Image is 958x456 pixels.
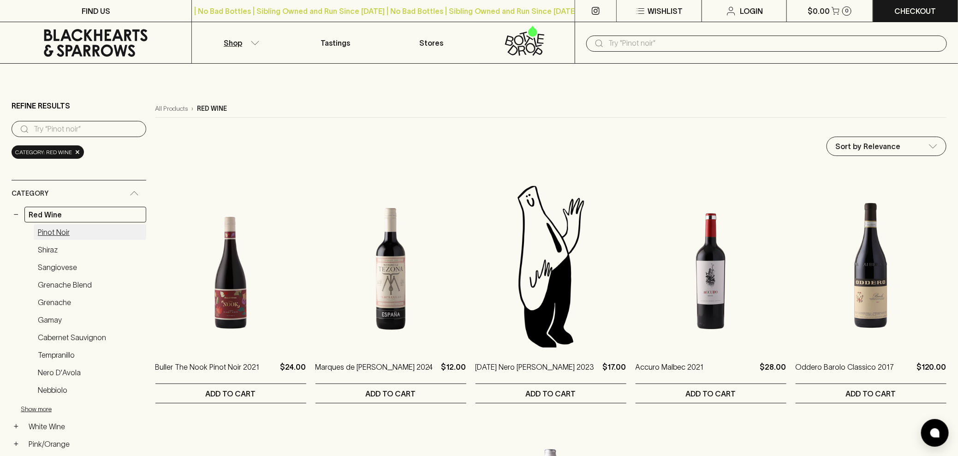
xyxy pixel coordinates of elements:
[34,347,146,363] a: Tempranillo
[192,22,287,63] button: Shop
[636,361,704,384] a: Accuro Malbec 2021
[206,388,256,399] p: ADD TO CART
[895,6,936,17] p: Checkout
[526,388,576,399] p: ADD TO CART
[383,22,479,63] a: Stores
[846,388,896,399] p: ADD TO CART
[476,361,595,384] a: [DATE] Nero [PERSON_NAME] 2023
[192,104,194,114] p: ›
[24,436,146,452] a: Pink/Orange
[315,361,433,384] a: Marques de [PERSON_NAME] 2024
[930,428,940,438] img: bubble-icon
[419,37,443,48] p: Stores
[827,137,946,156] div: Sort by Relevance
[280,361,306,384] p: $24.00
[476,186,626,348] img: Blackhearts & Sparrows Man
[608,36,940,51] input: Try "Pinot noir"
[686,388,736,399] p: ADD TO CART
[34,224,146,240] a: Pinot Noir
[12,210,21,219] button: −
[155,186,306,348] img: Buller The Nook Pinot Noir 2021
[34,382,146,398] a: Nebbiolo
[21,400,142,419] button: Show more
[648,6,683,17] p: Wishlist
[155,104,188,114] a: All Products
[155,384,306,403] button: ADD TO CART
[636,186,786,348] img: Accuro Malbec 2021
[12,188,48,199] span: Category
[75,147,80,157] span: ×
[366,388,416,399] p: ADD TO CART
[636,384,786,403] button: ADD TO CART
[796,361,894,384] a: Oddero Barolo Classico 2017
[315,384,466,403] button: ADD TO CART
[603,361,626,384] p: $17.00
[15,148,72,157] span: Category: red wine
[796,186,946,348] img: Oddero Barolo Classico 2017
[34,242,146,258] a: Shiraz
[34,365,146,380] a: Nero d'Avola
[760,361,786,384] p: $28.00
[34,277,146,293] a: Grenache Blend
[34,294,146,310] a: Grenache
[24,207,146,222] a: Red Wine
[12,439,21,449] button: +
[916,361,946,384] p: $120.00
[796,384,946,403] button: ADD TO CART
[34,330,146,345] a: Cabernet Sauvignon
[808,6,830,17] p: $0.00
[740,6,763,17] p: Login
[34,122,139,137] input: Try “Pinot noir”
[441,361,466,384] p: $12.00
[476,384,626,403] button: ADD TO CART
[82,6,110,17] p: FIND US
[224,37,242,48] p: Shop
[835,141,900,152] p: Sort by Relevance
[12,100,70,111] p: Refine Results
[34,259,146,275] a: Sangiovese
[845,8,849,13] p: 0
[34,312,146,328] a: Gamay
[155,361,260,384] a: Buller The Nook Pinot Noir 2021
[24,419,146,434] a: White Wine
[12,422,21,431] button: +
[12,180,146,207] div: Category
[197,104,227,114] p: red wine
[315,186,466,348] img: Marques de Tezona Tempranillo 2024
[321,37,351,48] p: Tastings
[288,22,383,63] a: Tastings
